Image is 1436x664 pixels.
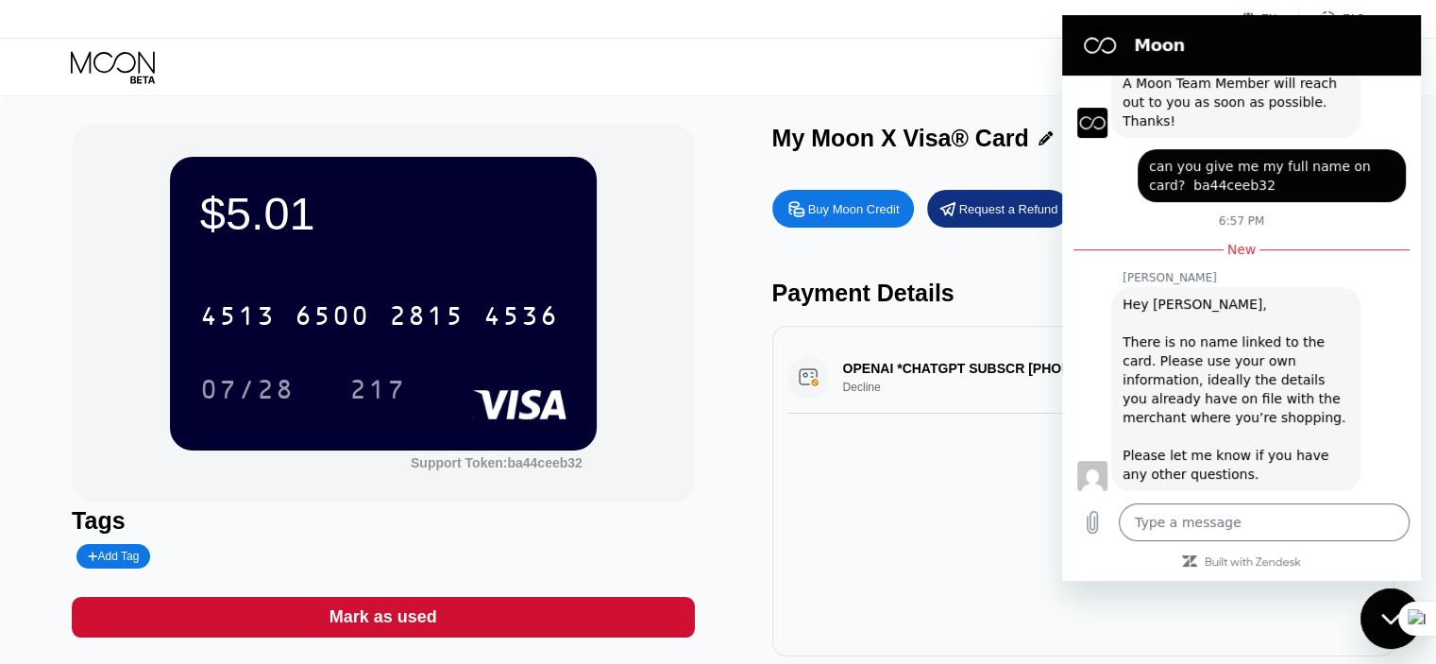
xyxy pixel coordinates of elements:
[411,455,583,470] div: Support Token:ba44ceeb32
[200,303,276,333] div: 4513
[772,190,914,228] div: Buy Moon Credit
[411,455,583,470] div: Support Token: ba44ceeb32
[959,201,1058,217] div: Request a Refund
[76,544,150,569] div: Add Tag
[349,377,406,407] div: 217
[186,366,309,413] div: 07/28
[1242,9,1299,28] div: EN
[808,201,900,217] div: Buy Moon Credit
[295,303,370,333] div: 6500
[1299,9,1365,28] div: FAQ
[189,292,570,339] div: 4513650028154536
[772,280,1394,307] div: Payment Details
[72,507,694,535] div: Tags
[1062,15,1421,581] iframe: Messaging window
[1360,588,1421,649] iframe: Button to launch messaging window, conversation in progress
[1261,12,1277,26] div: EN
[72,597,694,638] div: Mark as used
[200,377,295,407] div: 07/28
[772,125,1029,152] div: My Moon X Visa® Card
[389,303,465,333] div: 2815
[335,366,420,413] div: 217
[483,303,559,333] div: 4536
[329,606,437,628] div: Mark as used
[927,190,1069,228] div: Request a Refund
[200,187,566,240] div: $5.01
[88,550,139,563] div: Add Tag
[1343,12,1365,26] div: FAQ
